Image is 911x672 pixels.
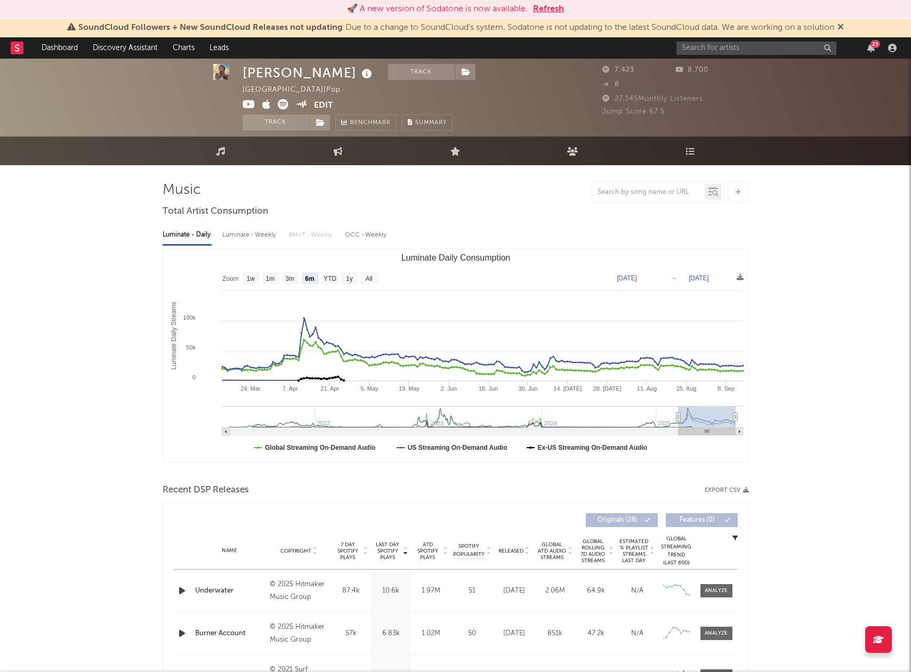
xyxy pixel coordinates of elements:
button: Refresh [533,3,564,15]
text: 100k [183,314,196,321]
text: 16. Jun [479,385,498,392]
text: Luminate Daily Consumption [401,253,510,262]
text: 50k [186,344,196,351]
a: Underwater [195,586,265,596]
text: 6m [305,275,314,282]
span: Features ( 0 ) [673,517,722,523]
text: Luminate Daily Streams [170,302,177,369]
button: Export CSV [705,487,749,493]
text: Ex-US Streaming On-Demand Audio [537,444,647,451]
span: Originals ( 28 ) [593,517,642,523]
span: Dismiss [837,23,844,32]
text: 11. Aug [636,385,656,392]
div: Global Streaming Trend (Last 60D) [660,535,692,567]
div: 2.06M [537,586,573,596]
span: Last Day Spotify Plays [374,541,402,561]
span: Jump Score: 67.5 [602,108,665,115]
button: Originals(28) [586,513,658,527]
div: 47.2k [578,628,614,639]
text: 24. Mar [240,385,261,392]
text: 1y [346,275,353,282]
text: Global Streaming On-Demand Audio [265,444,376,451]
text: [DATE] [689,274,709,282]
div: 50 [454,628,491,639]
text: 21. Apr [320,385,339,392]
a: Burner Account [195,628,265,639]
div: [DATE] [496,628,532,639]
div: N/A [619,628,655,639]
text: 7. Apr [283,385,298,392]
div: 25 [870,40,880,48]
span: 8,700 [675,67,708,74]
a: Benchmark [335,115,397,131]
span: ATD Spotify Plays [414,541,442,561]
div: 1.02M [414,628,448,639]
span: Copyright [280,548,311,554]
div: [PERSON_NAME] [243,64,375,82]
div: Name [195,547,265,555]
span: Estimated % Playlist Streams Last Day [619,538,649,564]
div: 87.4k [334,586,368,596]
button: Summary [402,115,453,131]
div: 51 [454,586,491,596]
div: © 2025 Hitmaker Music Group [270,578,328,604]
div: 851k [537,628,573,639]
a: Discovery Assistant [85,37,165,59]
div: [GEOGRAPHIC_DATA] | Pop [243,84,353,96]
text: 19. May [398,385,420,392]
div: OCC - Weekly [345,226,388,244]
text: 2. Jun [440,385,456,392]
input: Search for artists [676,42,836,55]
input: Search by song name or URL [592,188,705,197]
span: Global Rolling 7D Audio Streams [578,538,608,564]
button: Track [388,64,455,80]
div: Luminate - Weekly [222,226,278,244]
div: 57k [334,628,368,639]
div: 64.9k [578,586,614,596]
div: N/A [619,586,655,596]
button: Track [243,115,309,131]
text: US Streaming On-Demand Audio [407,444,507,451]
div: 🚀 A new version of Sodatone is now available. [347,3,528,15]
text: 0 [192,374,195,380]
button: 25 [867,44,875,52]
span: Released [498,548,523,554]
text: 30. Jun [518,385,537,392]
span: Benchmark [350,117,391,129]
button: Features(0) [666,513,738,527]
a: Dashboard [34,37,85,59]
div: 1.97M [414,586,448,596]
text: 25. Aug [676,385,696,392]
span: 8 [602,81,619,88]
text: 1m [265,275,275,282]
a: Leads [202,37,236,59]
span: 7 Day Spotify Plays [334,541,362,561]
span: 7,423 [602,67,634,74]
span: Spotify Popularity [453,543,485,558]
span: SoundCloud Followers + New SoundCloud Releases not updating [78,23,343,32]
span: Summary [415,120,447,126]
text: [DATE] [617,274,637,282]
div: 10.6k [374,586,408,596]
text: Zoom [222,275,239,282]
text: 1w [246,275,255,282]
span: 27,145 Monthly Listeners [602,95,703,102]
span: Recent DSP Releases [163,484,249,497]
span: Global ATD Audio Streams [537,541,567,561]
text: 14. [DATE] [553,385,582,392]
button: Edit [314,99,333,112]
div: 6.83k [374,628,408,639]
text: → [671,274,677,282]
text: YTD [323,275,336,282]
text: All [365,275,372,282]
div: [DATE] [496,586,532,596]
text: 3m [285,275,294,282]
svg: Luminate Daily Consumption [163,249,748,462]
span: : Due to a change to SoundCloud's system, Sodatone is not updating to the latest SoundCloud data.... [78,23,834,32]
div: © 2025 Hitmaker Music Group [270,621,328,646]
a: Charts [165,37,202,59]
text: 8. Sep [717,385,735,392]
text: 28. [DATE] [593,385,621,392]
div: Luminate - Daily [163,226,212,244]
